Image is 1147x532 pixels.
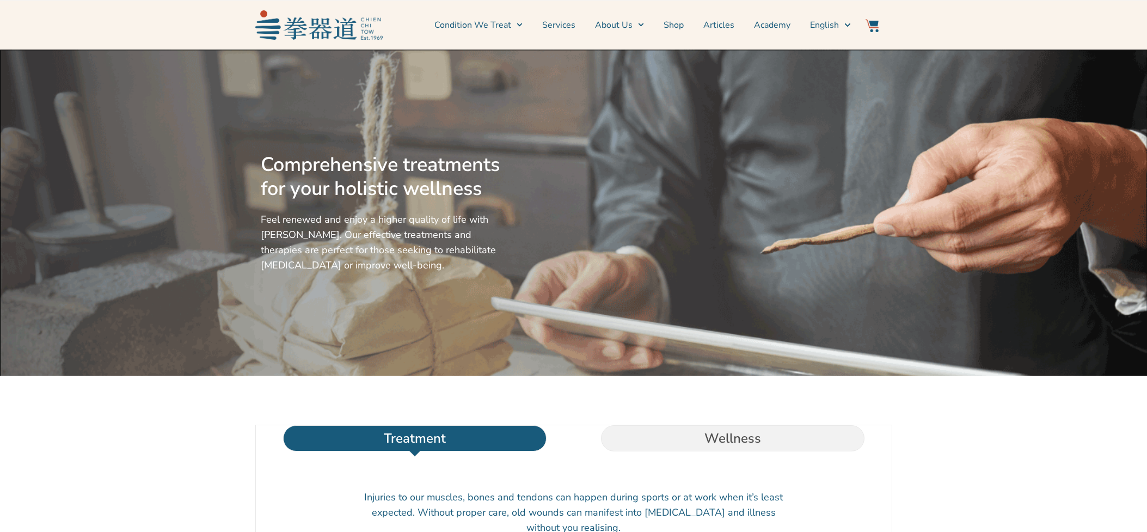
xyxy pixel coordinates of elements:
a: Shop [664,11,684,39]
a: About Us [595,11,644,39]
nav: Menu [388,11,851,39]
a: English [810,11,850,39]
a: Condition We Treat [434,11,523,39]
a: Articles [703,11,734,39]
a: Services [542,11,575,39]
span: English [810,19,839,32]
img: Website Icon-03 [866,19,879,32]
h2: Comprehensive treatments for your holistic wellness [261,153,505,201]
a: Academy [754,11,790,39]
p: Feel renewed and enjoy a higher quality of life with [PERSON_NAME]. Our effective treatments and ... [261,212,505,273]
